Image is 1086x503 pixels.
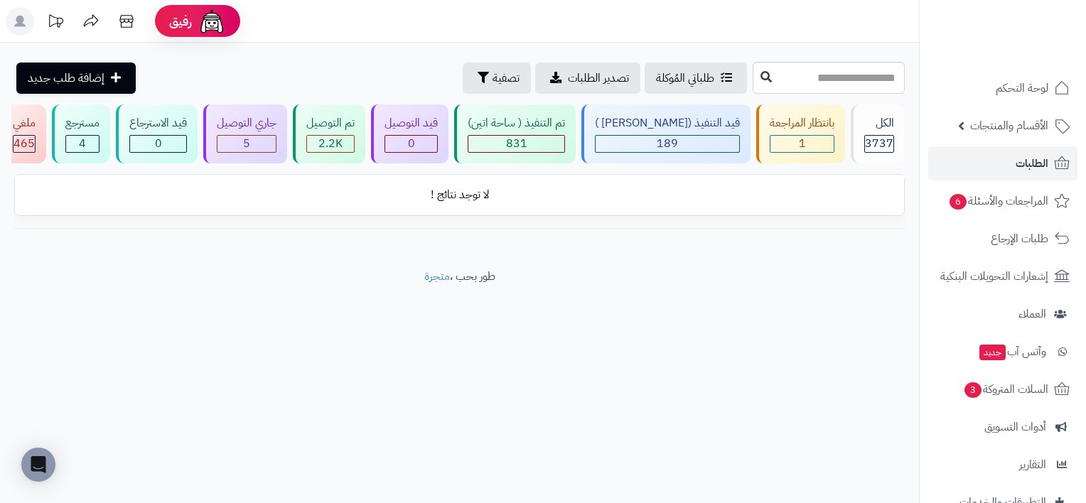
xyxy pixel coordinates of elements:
a: قيد التوصيل 0 [368,104,451,163]
span: إضافة طلب جديد [28,70,104,87]
div: 189 [596,136,739,152]
a: تحديثات المنصة [38,7,73,39]
td: لا توجد نتائج ! [15,175,904,215]
img: logo-2.png [989,38,1072,67]
span: إشعارات التحويلات البنكية [940,266,1048,286]
a: تم التوصيل 2.2K [290,104,368,163]
div: قيد التنفيذ ([PERSON_NAME] ) [595,115,740,131]
span: تصفية [493,70,520,87]
span: 831 [506,135,527,152]
div: 5 [217,136,276,152]
span: التقارير [1019,455,1046,475]
a: لوحة التحكم [928,71,1077,105]
a: متجرة [424,268,450,285]
div: Open Intercom Messenger [21,448,55,482]
div: قيد التوصيل [385,115,438,131]
span: الطلبات [1016,153,1048,173]
div: قيد الاسترجاع [129,115,187,131]
span: طلباتي المُوكلة [656,70,714,87]
span: 3737 [865,135,893,152]
div: 2242 [307,136,354,152]
a: قيد الاسترجاع 0 [113,104,200,163]
div: مسترجع [65,115,100,131]
a: تصدير الطلبات [535,63,640,94]
span: تصدير الطلبات [568,70,629,87]
span: رفيق [169,13,192,30]
span: 2.2K [318,135,343,152]
span: جديد [979,345,1006,360]
a: التقارير [928,448,1077,482]
span: 189 [657,135,678,152]
a: العملاء [928,297,1077,331]
img: ai-face.png [198,7,226,36]
span: 3 [964,382,982,398]
span: طلبات الإرجاع [991,229,1048,249]
a: مسترجع 4 [49,104,113,163]
div: 4 [66,136,99,152]
span: الأقسام والمنتجات [970,116,1048,136]
a: الكل3737 [848,104,908,163]
span: 5 [243,135,250,152]
div: تم التوصيل [306,115,355,131]
a: إضافة طلب جديد [16,63,136,94]
span: وآتس آب [978,342,1046,362]
span: لوحة التحكم [996,78,1048,98]
div: ملغي [13,115,36,131]
span: المراجعات والأسئلة [948,191,1048,211]
a: قيد التنفيذ ([PERSON_NAME] ) 189 [579,104,753,163]
a: السلات المتروكة3 [928,372,1077,406]
div: 465 [14,136,35,152]
div: بانتظار المراجعة [770,115,834,131]
a: أدوات التسويق [928,410,1077,444]
button: تصفية [463,63,531,94]
a: طلبات الإرجاع [928,222,1077,256]
span: 0 [155,135,162,152]
a: الطلبات [928,146,1077,180]
div: جاري التوصيل [217,115,276,131]
div: 0 [130,136,186,152]
span: 6 [950,194,967,210]
span: السلات المتروكة [963,379,1048,399]
div: 831 [468,136,564,152]
div: 1 [770,136,834,152]
span: العملاء [1018,304,1046,324]
span: 1 [799,135,806,152]
div: الكل [864,115,894,131]
a: بانتظار المراجعة 1 [753,104,848,163]
a: إشعارات التحويلات البنكية [928,259,1077,293]
a: طلباتي المُوكلة [645,63,747,94]
span: 4 [79,135,86,152]
div: 0 [385,136,437,152]
span: أدوات التسويق [984,417,1046,437]
span: 465 [14,135,35,152]
a: المراجعات والأسئلة6 [928,184,1077,218]
a: جاري التوصيل 5 [200,104,290,163]
a: تم التنفيذ ( ساحة اتين) 831 [451,104,579,163]
a: وآتس آبجديد [928,335,1077,369]
div: تم التنفيذ ( ساحة اتين) [468,115,565,131]
span: 0 [408,135,415,152]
